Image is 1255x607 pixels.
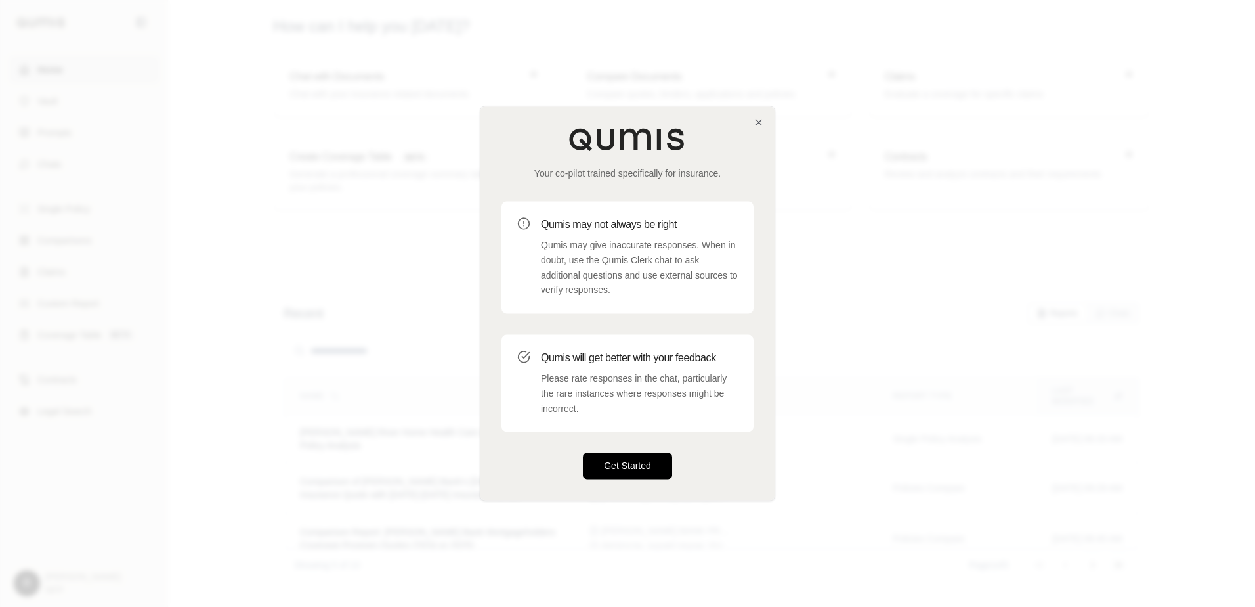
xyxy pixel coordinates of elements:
[541,217,738,233] h3: Qumis may not always be right
[583,453,672,480] button: Get Started
[541,371,738,416] p: Please rate responses in the chat, particularly the rare instances where responses might be incor...
[568,127,687,151] img: Qumis Logo
[541,238,738,298] p: Qumis may give inaccurate responses. When in doubt, use the Qumis Clerk chat to ask additional qu...
[541,350,738,366] h3: Qumis will get better with your feedback
[501,167,754,180] p: Your co-pilot trained specifically for insurance.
